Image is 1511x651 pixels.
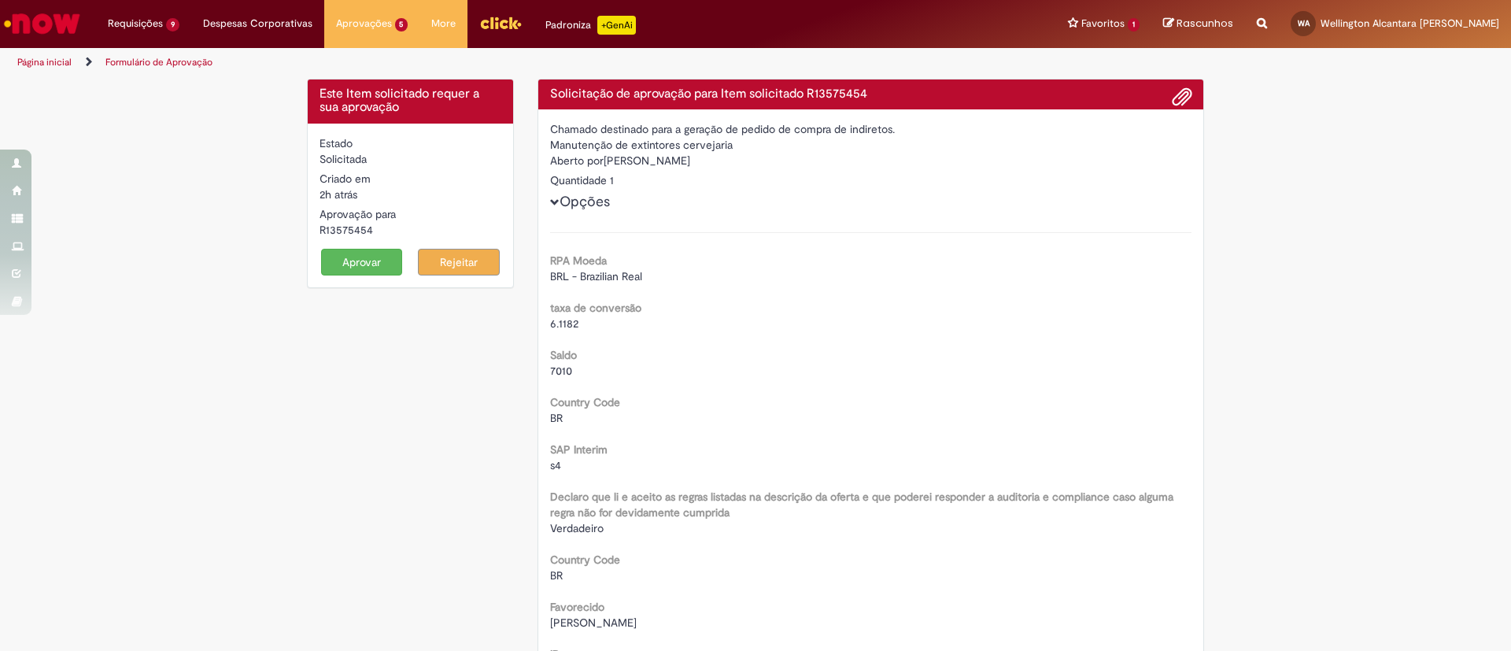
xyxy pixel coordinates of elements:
[320,187,357,202] span: 2h atrás
[320,135,353,151] label: Estado
[336,16,392,31] span: Aprovações
[320,171,371,187] label: Criado em
[431,16,456,31] span: More
[17,56,72,68] a: Página inicial
[203,16,312,31] span: Despesas Corporativas
[320,87,501,115] h4: Este Item solicitado requer a sua aprovação
[550,568,563,583] span: BR
[550,616,637,630] span: [PERSON_NAME]
[1321,17,1499,30] span: Wellington Alcantara [PERSON_NAME]
[597,16,636,35] p: +GenAi
[1081,16,1125,31] span: Favoritos
[320,187,357,202] time: 29/09/2025 09:48:01
[550,153,1192,172] div: [PERSON_NAME]
[550,411,563,425] span: BR
[1163,17,1233,31] a: Rascunhos
[105,56,212,68] a: Formulário de Aprovação
[550,172,1192,188] div: Quantidade 1
[550,600,604,614] b: Favorecido
[2,8,83,39] img: ServiceNow
[550,316,578,331] span: 6.1182
[550,553,620,567] b: Country Code
[550,137,1192,153] div: Manutenção de extintores cervejaria
[1128,18,1140,31] span: 1
[166,18,179,31] span: 9
[550,395,620,409] b: Country Code
[550,87,1192,102] h4: Solicitação de aprovação para Item solicitado R13575454
[550,364,572,378] span: 7010
[395,18,408,31] span: 5
[550,521,604,535] span: Verdadeiro
[108,16,163,31] span: Requisições
[550,253,607,268] b: RPA Moeda
[320,222,501,238] div: R13575454
[320,206,396,222] label: Aprovação para
[550,121,1192,137] div: Chamado destinado para a geração de pedido de compra de indiretos.
[321,249,403,276] button: Aprovar
[320,151,501,167] div: Solicitada
[550,442,608,457] b: SAP Interim
[550,458,561,472] span: s4
[12,48,996,77] ul: Trilhas de página
[1177,16,1233,31] span: Rascunhos
[320,187,501,202] div: 29/09/2025 09:48:01
[550,301,641,315] b: taxa de conversão
[1298,18,1310,28] span: WA
[550,348,577,362] b: Saldo
[550,153,604,168] label: Aberto por
[418,249,500,276] button: Rejeitar
[545,16,636,35] div: Padroniza
[550,269,642,283] span: BRL - Brazilian Real
[479,11,522,35] img: click_logo_yellow_360x200.png
[550,490,1173,520] b: Declaro que li e aceito as regras listadas na descrição da oferta e que poderei responder a audit...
